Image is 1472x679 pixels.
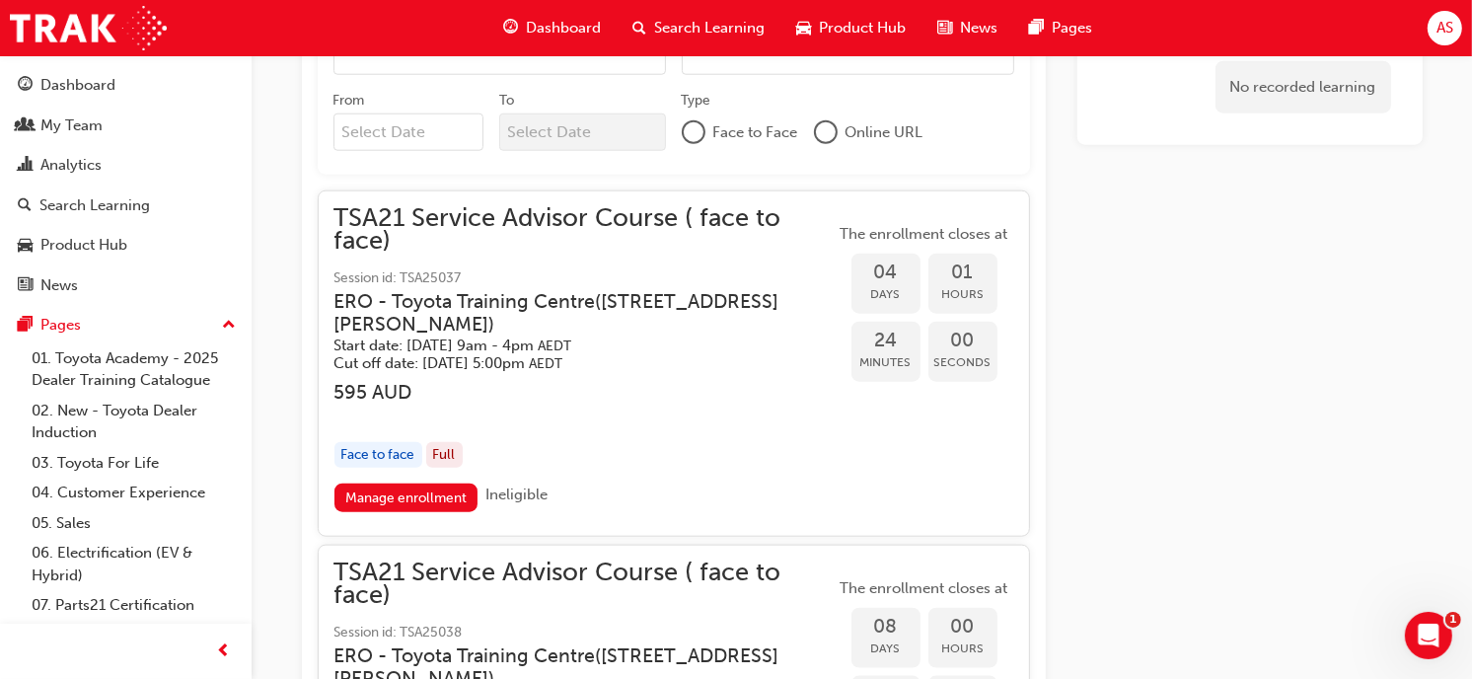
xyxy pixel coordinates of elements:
h3: 595 AUD [334,381,836,404]
span: prev-icon [217,640,232,664]
input: Session Id [682,38,1014,75]
a: 06. Electrification (EV & Hybrid) [24,538,244,590]
h5: Start date: [DATE] 9am - 4pm [334,337,804,355]
span: news-icon [937,16,952,40]
span: 1 [1445,612,1461,628]
span: AS [1436,17,1453,39]
span: Australian Eastern Daylight Time AEDT [539,338,572,354]
span: 00 [928,330,997,352]
span: 08 [851,616,920,639]
div: Full [426,442,463,469]
a: My Team [8,108,244,144]
span: Seconds [928,351,997,374]
span: guage-icon [503,16,518,40]
a: Dashboard [8,67,244,104]
span: guage-icon [18,77,33,95]
span: up-icon [222,313,236,339]
div: From [333,91,365,111]
a: 05. Sales [24,508,244,539]
span: car-icon [18,237,33,255]
span: Session id: TSA25037 [334,267,836,290]
h5: Cut off date: [DATE] 5:00pm [334,354,804,373]
span: TSA21 Service Advisor Course ( face to face) [334,207,836,252]
span: News [960,17,997,39]
button: TSA21 Service Advisor Course ( face to face)Session id: TSA25037ERO - Toyota Training Centre([STR... [334,207,1013,520]
img: Trak [10,6,167,50]
a: pages-iconPages [1013,8,1108,48]
a: Search Learning [8,188,244,224]
a: car-iconProduct Hub [780,8,921,48]
span: pages-icon [18,317,33,335]
a: 07. Parts21 Certification [24,590,244,621]
button: Pages [8,307,244,343]
span: Days [851,283,920,306]
span: TSA21 Service Advisor Course ( face to face) [334,562,836,606]
span: 24 [851,330,920,352]
div: Pages [40,314,81,337]
span: Australian Eastern Daylight Time AEDT [530,355,563,372]
a: search-iconSearch Learning [617,8,780,48]
span: Product Hub [819,17,906,39]
span: Online URL [846,121,923,144]
div: My Team [40,114,103,137]
div: No recorded learning [1215,61,1391,113]
span: Minutes [851,351,920,374]
a: Product Hub [8,227,244,264]
div: Search Learning [39,194,150,217]
span: news-icon [18,277,33,295]
a: 08. Service Training [24,621,244,651]
span: 04 [851,262,920,284]
a: 01. Toyota Academy - 2025 Dealer Training Catalogue [24,343,244,396]
div: Analytics [40,154,102,177]
span: pages-icon [1029,16,1044,40]
div: Product Hub [40,234,127,257]
iframe: Intercom live chat [1405,612,1452,659]
span: Face to Face [713,121,798,144]
span: Search Learning [654,17,765,39]
span: The enrollment closes at [836,577,1013,600]
span: car-icon [796,16,811,40]
div: To [499,91,514,111]
button: AS [1428,11,1462,45]
a: 04. Customer Experience [24,478,244,508]
a: guage-iconDashboard [487,8,617,48]
a: 02. New - Toyota Dealer Induction [24,396,244,448]
span: Pages [1052,17,1092,39]
span: 01 [928,262,997,284]
span: search-icon [18,197,32,215]
span: Ineligible [485,486,548,503]
input: Title [333,38,666,75]
a: 03. Toyota For Life [24,448,244,479]
span: people-icon [18,117,33,135]
span: Dashboard [526,17,601,39]
div: Face to face [334,442,422,469]
span: chart-icon [18,157,33,175]
a: News [8,267,244,304]
span: Hours [928,283,997,306]
button: DashboardMy TeamAnalyticsSearch LearningProduct HubNews [8,63,244,307]
a: news-iconNews [921,8,1013,48]
div: Dashboard [40,74,115,97]
span: Hours [928,638,997,660]
div: News [40,274,78,297]
a: Analytics [8,147,244,184]
span: Days [851,638,920,660]
input: From [333,113,484,151]
a: Manage enrollment [334,484,478,512]
span: Session id: TSA25038 [334,622,836,644]
h3: ERO - Toyota Training Centre ( [STREET_ADDRESS][PERSON_NAME] ) [334,290,804,337]
span: 00 [928,616,997,639]
div: Type [682,91,711,111]
span: search-icon [632,16,646,40]
input: To [499,113,666,151]
span: The enrollment closes at [836,223,1013,246]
